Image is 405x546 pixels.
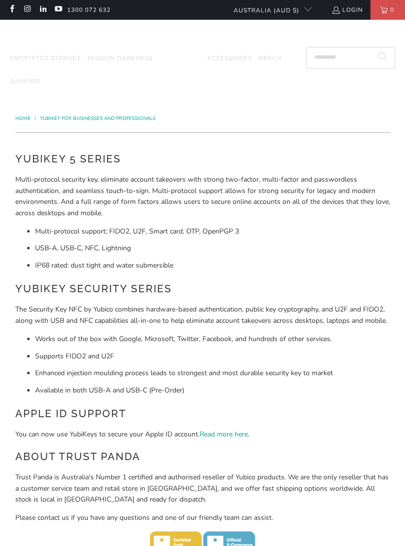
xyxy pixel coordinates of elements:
a: Login [331,4,363,15]
h2: YubiKey 5 Series [15,151,390,167]
summary: YubiKey [159,47,201,70]
a: Accessories [207,47,252,70]
a: 1300 072 632 [67,4,111,15]
span: Merch [258,54,282,62]
a: Home [15,115,32,122]
a: Trust Panda Australia on LinkedIn [39,6,47,14]
h2: About Trust Panda [15,449,390,465]
input: Search... [306,47,395,69]
a: YubiKey for Businesses and Professionals [40,115,156,122]
nav: Translation missing: en.navigation.header.main_nav [10,47,290,94]
span: Encrypted Storage [10,54,81,62]
a: Read more here [200,429,248,439]
a: Trust Panda Australia on YouTube [54,6,62,14]
p: Multi-protocol security key, eliminate account takeovers with strong two-factor, multi-factor and... [15,174,390,219]
li: Available in both USB-A and USB-C (Pre-Order) [35,385,390,396]
h2: Apple ID Support [15,406,390,422]
li: Enhanced injection moulding process leads to strongest and most durable security key to market [35,368,390,379]
a: Mission Darkness [88,47,153,70]
p: Please contact us if you have any questions and one of our friendly team can assist. [15,512,390,523]
li: Multi-protocol support; FIDO2, U2F, Smart card, OTP, OpenPGP 3 [35,226,390,237]
a: Merch [258,47,282,70]
img: Trust Panda Australia [152,25,253,45]
a: Trust Panda Australia on Facebook [7,6,16,14]
h2: YubiKey Security Series [15,281,390,297]
p: You can now use YubiKeys to secure your Apple ID account. . [15,429,390,440]
span: YubiKey [159,53,190,63]
span: Mission Darkness [88,54,153,62]
a: Encrypted Storage [10,47,81,70]
a: Support [10,70,41,93]
li: Supports FIDO2 and U2F [35,351,390,362]
span: Support [10,78,41,85]
p: The Security Key NFC by Yubico combines hardware-based authentication, public key cryptography, a... [15,304,390,326]
li: Works out of the box with Google, Microsoft, Twitter, Facebook, and hundreds of other services. [35,334,390,345]
span: Accessories [207,54,252,62]
li: IP68 rated: dust tight and water submersible [35,260,390,271]
span: Home [15,115,31,122]
span: / [35,115,36,122]
li: USB-A, USB-C, NFC, Lightning [35,243,390,254]
a: Trust Panda Australia on Instagram [23,6,31,14]
button: Search [370,47,395,69]
p: Trust Panda is Australia's Number 1 certified and authorised reseller of Yubico products. We are ... [15,472,390,505]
